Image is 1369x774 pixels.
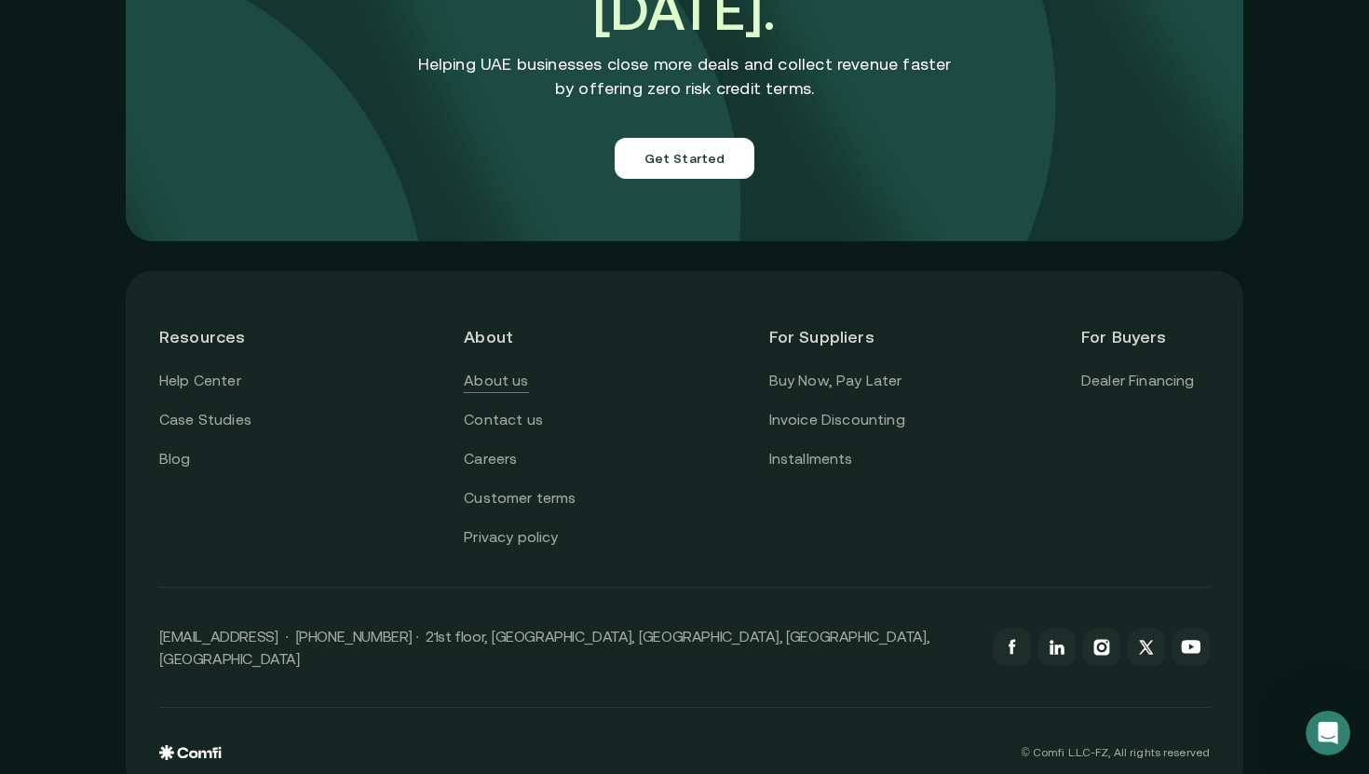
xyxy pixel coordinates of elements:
a: Careers [464,447,517,471]
img: comfi logo [159,745,222,760]
a: Help Center [159,369,241,393]
a: Case Studies [159,408,251,432]
header: For Suppliers [769,305,905,369]
p: [EMAIL_ADDRESS] · [PHONE_NUMBER] · 21st floor, [GEOGRAPHIC_DATA], [GEOGRAPHIC_DATA], [GEOGRAPHIC_... [159,625,975,670]
iframe: Intercom live chat [1306,711,1350,755]
header: Resources [159,305,288,369]
a: Customer terms [464,486,576,510]
a: Buy Now, Pay Later [769,369,902,393]
a: Dealer Financing [1081,369,1195,393]
header: About [464,305,592,369]
a: Installments [769,447,853,471]
a: Invoice Discounting [769,408,905,432]
a: Contact us [464,408,543,432]
header: For Buyers [1081,305,1210,369]
p: Helping UAE businesses close more deals and collect revenue faster by offering zero risk credit t... [418,52,952,101]
p: © Comfi L.L.C-FZ, All rights reserved [1022,746,1210,759]
a: About us [464,369,528,393]
button: Get Started [615,138,755,179]
a: Blog [159,447,191,471]
a: Privacy policy [464,525,558,550]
